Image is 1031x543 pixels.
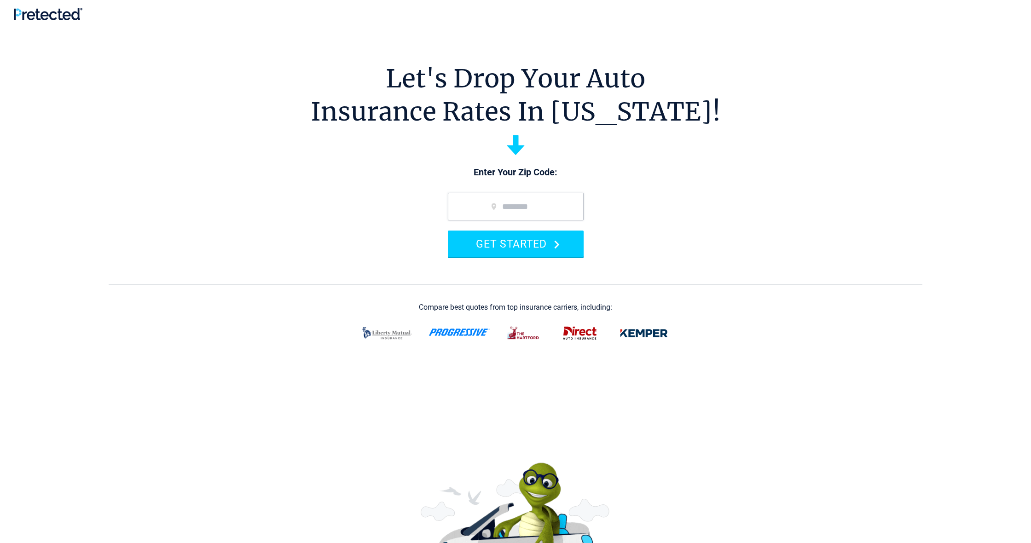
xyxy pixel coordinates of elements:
img: progressive [429,329,490,336]
input: zip code [448,193,584,220]
img: thehartford [501,321,546,345]
div: Compare best quotes from top insurance carriers, including: [419,303,612,312]
button: GET STARTED [448,231,584,257]
img: Pretected Logo [14,8,82,20]
img: liberty [357,321,417,345]
p: Enter Your Zip Code: [439,166,593,179]
img: kemper [614,321,674,345]
h1: Let's Drop Your Auto Insurance Rates In [US_STATE]! [311,62,721,128]
img: direct [557,321,602,345]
